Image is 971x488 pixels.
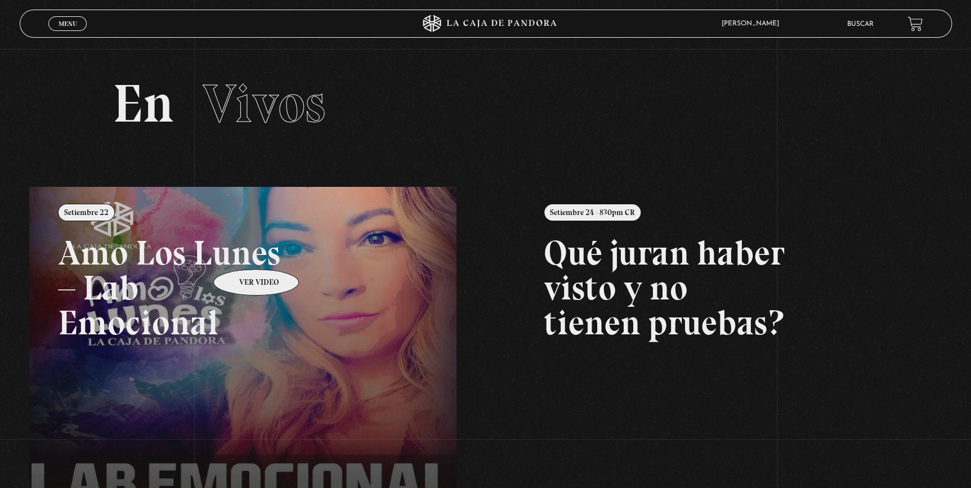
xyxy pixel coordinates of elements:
[113,77,858,131] h2: En
[59,20,77,27] span: Menu
[716,20,790,27] span: [PERSON_NAME]
[907,16,923,32] a: View your shopping cart
[203,71,325,136] span: Vivos
[55,30,81,38] span: Cerrar
[847,21,874,28] a: Buscar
